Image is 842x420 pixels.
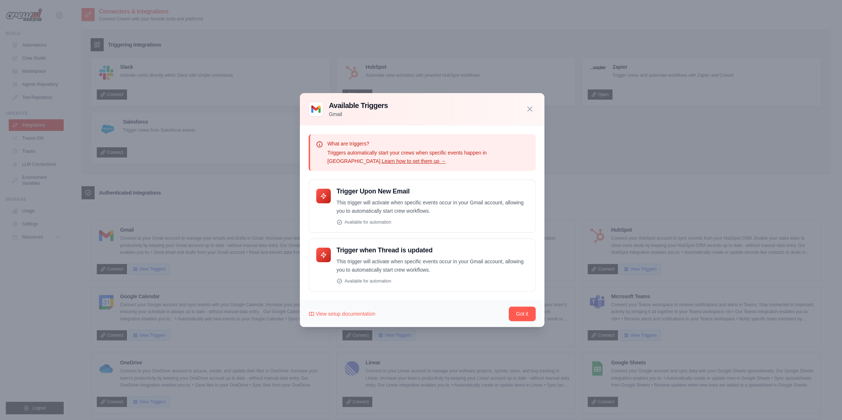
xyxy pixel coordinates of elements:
a: View setup documentation [309,310,376,317]
div: Available for automation [337,278,528,284]
p: This trigger will activate when specific events occur in your Gmail account, allowing you to auto... [337,257,528,274]
p: This trigger will activate when specific events occur in your Gmail account, allowing you to auto... [337,199,528,215]
a: Learn how to set them up → [382,158,446,164]
img: Gmail [309,102,323,116]
div: Available for automation [337,219,528,225]
p: Triggers automatically start your crews when specific events happen in [GEOGRAPHIC_DATA]. [327,149,530,165]
p: Gmail [329,111,388,118]
span: View setup documentation [316,310,376,317]
button: Got it [509,307,535,321]
h3: Available Triggers [329,100,388,111]
h4: Trigger Upon New Email [337,187,528,196]
h4: Trigger when Thread is updated [337,246,528,255]
p: What are triggers? [327,140,530,147]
